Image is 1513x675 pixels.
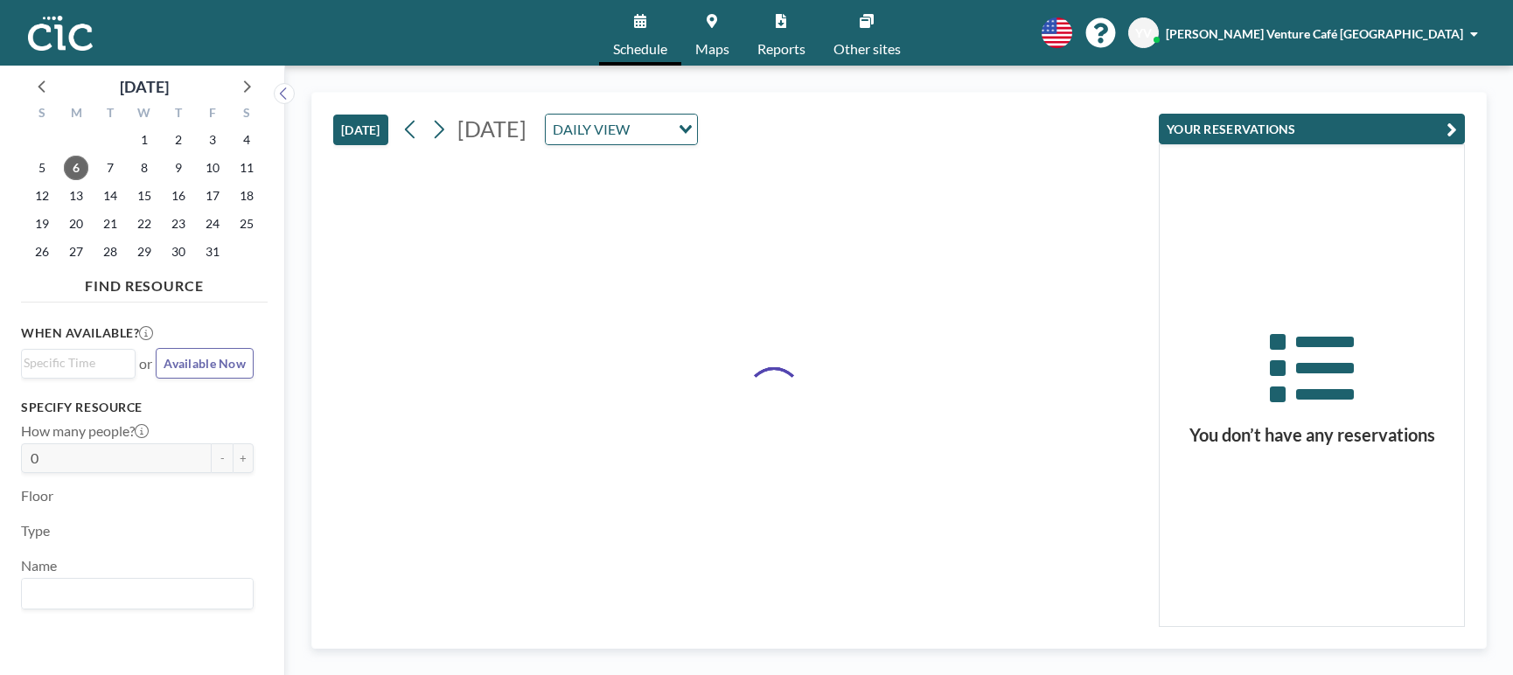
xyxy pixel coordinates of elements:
span: Other sites [833,42,901,56]
label: Name [21,557,57,574]
span: Sunday, October 26, 2025 [30,240,54,264]
div: T [161,103,195,126]
span: or [139,355,152,372]
span: Wednesday, October 8, 2025 [132,156,157,180]
div: S [25,103,59,126]
span: Tuesday, October 7, 2025 [98,156,122,180]
div: T [94,103,128,126]
span: Sunday, October 12, 2025 [30,184,54,208]
div: [DATE] [120,74,169,99]
span: Saturday, October 18, 2025 [234,184,259,208]
span: Thursday, October 16, 2025 [166,184,191,208]
span: Thursday, October 23, 2025 [166,212,191,236]
span: Wednesday, October 1, 2025 [132,128,157,152]
button: [DATE] [333,115,388,145]
span: YV [1135,25,1152,41]
span: Maps [695,42,729,56]
button: - [212,443,233,473]
span: Saturday, October 11, 2025 [234,156,259,180]
span: Wednesday, October 22, 2025 [132,212,157,236]
input: Search for option [24,353,125,372]
h3: You don’t have any reservations [1160,424,1464,446]
h4: FIND RESOURCE [21,270,268,295]
span: Available Now [164,356,246,371]
button: YOUR RESERVATIONS [1159,114,1465,144]
span: Monday, October 13, 2025 [64,184,88,208]
span: Friday, October 3, 2025 [200,128,225,152]
label: How many people? [21,422,149,440]
span: Reports [757,42,805,56]
span: Monday, October 20, 2025 [64,212,88,236]
span: DAILY VIEW [549,118,633,141]
button: + [233,443,254,473]
button: Available Now [156,348,254,379]
span: Tuesday, October 21, 2025 [98,212,122,236]
div: Search for option [546,115,697,144]
span: Sunday, October 5, 2025 [30,156,54,180]
span: Wednesday, October 15, 2025 [132,184,157,208]
span: Schedule [613,42,667,56]
span: [DATE] [457,115,526,142]
span: Friday, October 10, 2025 [200,156,225,180]
div: S [229,103,263,126]
span: Thursday, October 2, 2025 [166,128,191,152]
div: Search for option [22,350,135,376]
input: Search for option [635,118,668,141]
label: Type [21,522,50,539]
span: [PERSON_NAME] Venture Café [GEOGRAPHIC_DATA] [1166,26,1463,41]
span: Monday, October 27, 2025 [64,240,88,264]
span: Friday, October 31, 2025 [200,240,225,264]
span: Saturday, October 4, 2025 [234,128,259,152]
span: Saturday, October 25, 2025 [234,212,259,236]
div: Search for option [22,579,253,609]
label: Floor [21,487,53,505]
div: W [128,103,162,126]
span: Friday, October 17, 2025 [200,184,225,208]
h3: Specify resource [21,400,254,415]
input: Search for option [24,582,243,605]
div: M [59,103,94,126]
div: F [195,103,229,126]
span: Tuesday, October 14, 2025 [98,184,122,208]
span: Thursday, October 9, 2025 [166,156,191,180]
span: Tuesday, October 28, 2025 [98,240,122,264]
span: Friday, October 24, 2025 [200,212,225,236]
span: Thursday, October 30, 2025 [166,240,191,264]
img: organization-logo [28,16,93,51]
span: Monday, October 6, 2025 [64,156,88,180]
span: Wednesday, October 29, 2025 [132,240,157,264]
span: Sunday, October 19, 2025 [30,212,54,236]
